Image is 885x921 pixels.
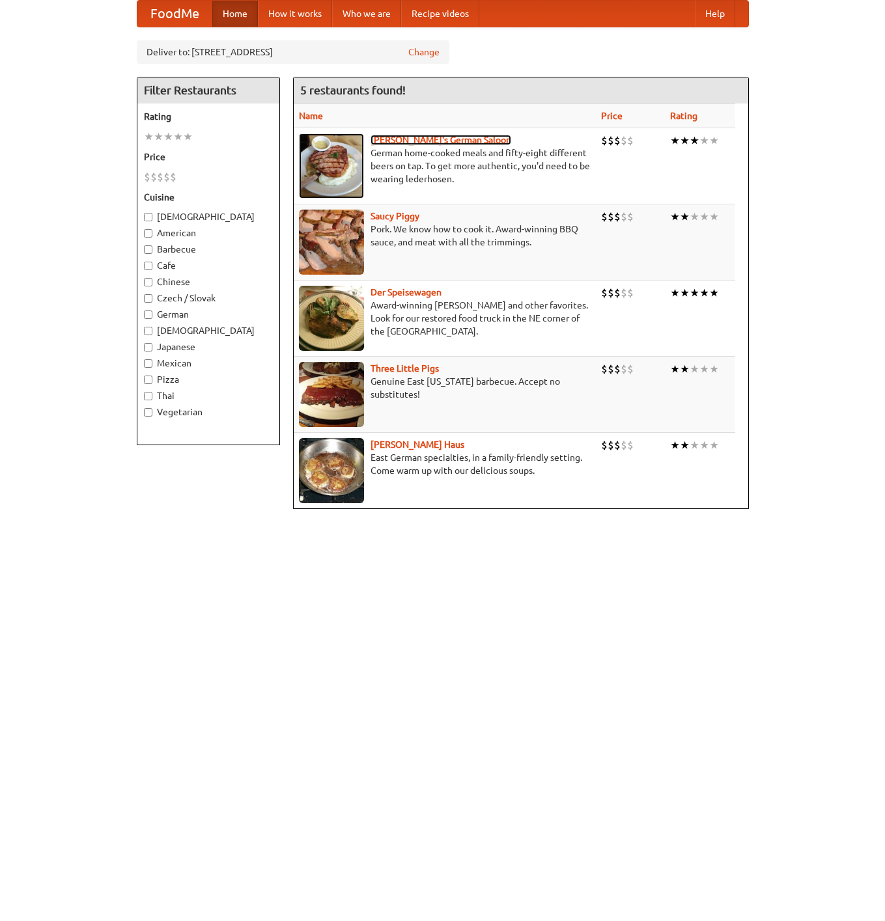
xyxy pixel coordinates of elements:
input: [DEMOGRAPHIC_DATA] [144,213,152,221]
li: ★ [670,210,680,224]
input: German [144,310,152,319]
img: speisewagen.jpg [299,286,364,351]
li: $ [601,438,608,452]
a: Price [601,111,623,121]
li: $ [627,286,634,300]
li: $ [608,362,614,376]
img: saucy.jpg [299,210,364,275]
input: Cafe [144,262,152,270]
li: $ [150,170,157,184]
label: Japanese [144,340,273,353]
label: [DEMOGRAPHIC_DATA] [144,324,273,337]
a: Home [212,1,258,27]
label: Barbecue [144,243,273,256]
li: $ [627,438,634,452]
input: Barbecue [144,245,152,254]
label: American [144,227,273,240]
p: Genuine East [US_STATE] barbecue. Accept no substitutes! [299,375,591,401]
a: [PERSON_NAME]'s German Saloon [371,135,511,145]
li: $ [614,362,621,376]
img: littlepigs.jpg [299,362,364,427]
p: Pork. We know how to cook it. Award-winning BBQ sauce, and meat with all the trimmings. [299,223,591,249]
li: $ [627,362,634,376]
li: ★ [709,210,719,224]
li: ★ [709,286,719,300]
li: ★ [690,438,699,452]
input: Mexican [144,359,152,368]
li: ★ [699,133,709,148]
li: ★ [699,438,709,452]
div: Deliver to: [STREET_ADDRESS] [137,40,449,64]
a: Der Speisewagen [371,287,442,297]
a: FoodMe [137,1,212,27]
label: Pizza [144,373,273,386]
h4: Filter Restaurants [137,77,279,103]
p: East German specialties, in a family-friendly setting. Come warm up with our delicious soups. [299,451,591,477]
li: $ [601,133,608,148]
input: Japanese [144,343,152,351]
li: ★ [144,130,154,144]
li: ★ [670,438,680,452]
li: ★ [163,130,173,144]
li: $ [601,210,608,224]
li: ★ [173,130,183,144]
li: ★ [183,130,193,144]
li: ★ [709,133,719,148]
li: $ [627,133,634,148]
li: $ [608,438,614,452]
li: ★ [690,362,699,376]
li: $ [144,170,150,184]
li: ★ [690,133,699,148]
a: How it works [258,1,332,27]
li: ★ [709,362,719,376]
li: ★ [670,362,680,376]
li: $ [608,210,614,224]
li: $ [608,286,614,300]
a: Help [695,1,735,27]
li: $ [614,210,621,224]
input: Czech / Slovak [144,294,152,303]
label: Chinese [144,275,273,288]
ng-pluralize: 5 restaurants found! [300,84,406,96]
label: German [144,308,273,321]
li: $ [163,170,170,184]
li: ★ [670,133,680,148]
a: Recipe videos [401,1,479,27]
li: ★ [680,286,690,300]
li: $ [601,286,608,300]
input: [DEMOGRAPHIC_DATA] [144,327,152,335]
label: Mexican [144,357,273,370]
li: ★ [680,210,690,224]
label: Vegetarian [144,406,273,419]
li: $ [614,133,621,148]
li: $ [614,438,621,452]
a: Who we are [332,1,401,27]
li: ★ [680,133,690,148]
p: German home-cooked meals and fifty-eight different beers on tap. To get more authentic, you'd nee... [299,146,591,186]
li: $ [601,362,608,376]
li: ★ [690,210,699,224]
li: $ [614,286,621,300]
li: $ [621,438,627,452]
input: Pizza [144,376,152,384]
li: ★ [709,438,719,452]
p: Award-winning [PERSON_NAME] and other favorites. Look for our restored food truck in the NE corne... [299,299,591,338]
img: esthers.jpg [299,133,364,199]
li: ★ [699,210,709,224]
label: Cafe [144,259,273,272]
li: $ [608,133,614,148]
li: ★ [680,362,690,376]
input: American [144,229,152,238]
li: $ [627,210,634,224]
li: ★ [670,286,680,300]
img: kohlhaus.jpg [299,438,364,503]
label: [DEMOGRAPHIC_DATA] [144,210,273,223]
li: $ [621,286,627,300]
a: [PERSON_NAME] Haus [371,439,464,450]
li: ★ [154,130,163,144]
li: $ [157,170,163,184]
a: Rating [670,111,697,121]
li: $ [621,133,627,148]
li: ★ [680,438,690,452]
